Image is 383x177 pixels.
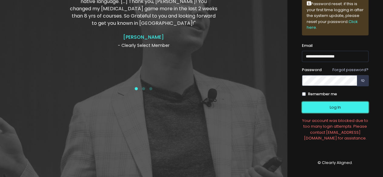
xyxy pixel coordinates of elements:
a: Click here [307,19,358,31]
button: Log In [302,102,368,113]
h4: [PERSON_NAME] [70,34,217,40]
p: © Clearly Aligned. [302,160,368,166]
a: Forgot password? [332,67,368,73]
label: Password [302,67,322,73]
label: Remember me [308,91,337,97]
div: Your account was blocked due to too many login attempts. Please contact [EMAIL_ADDRESS][DOMAIN_NA... [302,118,368,141]
label: Email [302,43,313,49]
p: - Clearly Select Member [70,42,217,49]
